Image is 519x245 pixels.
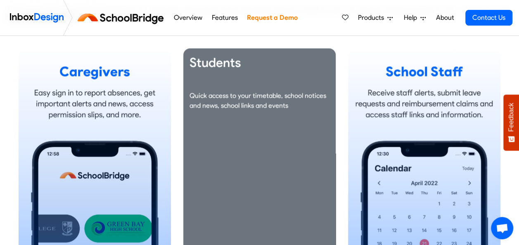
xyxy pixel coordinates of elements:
[244,9,300,26] a: Request a Demo
[190,54,329,71] h3: Students
[465,10,512,26] a: Contact Us
[76,8,169,28] img: schoolbridge logo
[171,9,204,26] a: Overview
[507,103,515,132] span: Feedback
[355,9,396,26] a: Products
[434,9,456,26] a: About
[404,13,420,23] span: Help
[503,94,519,151] button: Feedback - Show survey
[491,217,513,239] a: Open chat
[190,90,329,110] p: Quick access to your timetable, school notices and news, school links and events
[209,9,240,26] a: Features
[401,9,429,26] a: Help
[358,13,387,23] span: Products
